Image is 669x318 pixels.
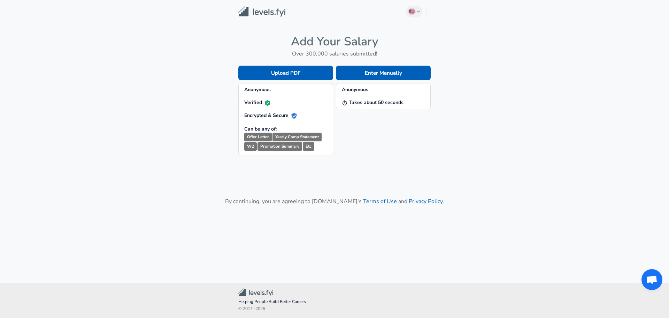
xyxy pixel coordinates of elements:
[409,198,443,205] a: Privacy Policy
[244,126,277,132] strong: Can be any of:
[303,142,314,151] small: Etc
[238,288,273,296] img: Levels.fyi Community
[336,66,431,80] button: Enter Manually
[641,269,662,290] div: Open chat
[238,6,285,17] img: Levels.fyi
[406,6,423,17] button: English (US)
[238,305,431,312] span: © 2017 - 2025
[342,99,403,106] strong: Takes about 50 seconds
[238,298,431,305] span: Helping People Build Better Careers
[244,112,297,119] strong: Encrypted & Secure
[244,99,270,106] strong: Verified
[244,86,271,93] strong: Anonymous
[257,142,302,151] small: Promotion Summary
[409,9,415,14] img: English (US)
[363,198,397,205] a: Terms of Use
[238,66,333,80] button: Upload PDF
[244,142,257,151] small: W2
[272,133,322,141] small: Yearly Comp Statement
[238,34,431,49] h4: Add Your Salary
[244,133,272,141] small: Offer Letter
[238,49,431,59] h6: Over 300,000 salaries submitted!
[342,86,368,93] strong: Anonymous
